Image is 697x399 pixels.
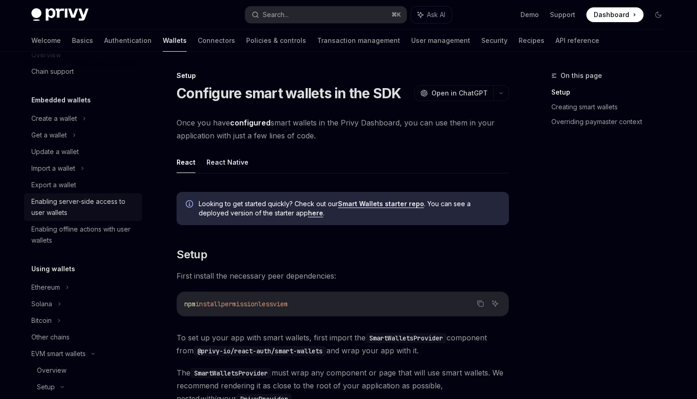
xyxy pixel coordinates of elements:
[481,30,508,52] a: Security
[550,10,575,19] a: Support
[190,368,272,378] code: SmartWalletsProvider
[177,247,207,262] span: Setup
[31,298,52,310] div: Solana
[489,298,501,310] button: Ask AI
[24,63,142,80] a: Chain support
[177,269,509,282] span: First install the necessary peer dependencies:
[31,224,136,246] div: Enabling offline actions with user wallets
[391,11,401,18] span: ⌘ K
[246,30,306,52] a: Policies & controls
[24,329,142,345] a: Other chains
[308,209,323,217] a: here
[431,89,488,98] span: Open in ChatGPT
[555,30,599,52] a: API reference
[24,177,142,193] a: Export a wallet
[195,300,221,308] span: install
[177,116,509,142] span: Once you have smart wallets in the Privy Dashboard, you can use them in your application with jus...
[177,71,509,80] div: Setup
[31,282,60,293] div: Ethereum
[184,300,195,308] span: npm
[31,130,67,141] div: Get a wallet
[651,7,666,22] button: Toggle dark mode
[24,143,142,160] a: Update a wallet
[31,196,136,218] div: Enabling server-side access to user wallets
[24,193,142,221] a: Enabling server-side access to user wallets
[519,30,544,52] a: Recipes
[31,66,74,77] div: Chain support
[24,362,142,379] a: Overview
[411,30,470,52] a: User management
[317,30,400,52] a: Transaction management
[37,365,66,376] div: Overview
[177,331,509,357] span: To set up your app with smart wallets, first import the component from and wrap your app with it.
[245,6,407,23] button: Search...⌘K
[31,332,70,343] div: Other chains
[31,163,75,174] div: Import a wallet
[163,30,187,52] a: Wallets
[411,6,452,23] button: Ask AI
[104,30,152,52] a: Authentication
[427,10,445,19] span: Ask AI
[273,300,288,308] span: viem
[24,221,142,249] a: Enabling offline actions with user wallets
[338,200,424,208] a: Smart Wallets starter repo
[551,85,673,100] a: Setup
[194,346,326,356] code: @privy-io/react-auth/smart-wallets
[177,151,195,173] button: React
[366,333,447,343] code: SmartWalletsProvider
[31,30,61,52] a: Welcome
[520,10,539,19] a: Demo
[186,200,195,209] svg: Info
[221,300,273,308] span: permissionless
[31,113,77,124] div: Create a wallet
[230,118,271,128] a: configured
[594,10,629,19] span: Dashboard
[474,298,486,310] button: Copy the contents from the code block
[207,151,248,173] button: React Native
[31,263,75,274] h5: Using wallets
[586,7,644,22] a: Dashboard
[31,146,79,157] div: Update a wallet
[72,30,93,52] a: Basics
[551,114,673,129] a: Overriding paymaster context
[199,199,500,218] span: Looking to get started quickly? Check out our . You can see a deployed version of the starter app .
[31,8,89,21] img: dark logo
[263,9,289,20] div: Search...
[31,179,76,191] div: Export a wallet
[31,315,52,326] div: Bitcoin
[177,85,402,101] h1: Configure smart wallets in the SDK
[414,85,493,101] button: Open in ChatGPT
[37,381,55,393] div: Setup
[31,95,91,106] h5: Embedded wallets
[31,348,86,359] div: EVM smart wallets
[198,30,235,52] a: Connectors
[551,100,673,114] a: Creating smart wallets
[561,70,602,81] span: On this page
